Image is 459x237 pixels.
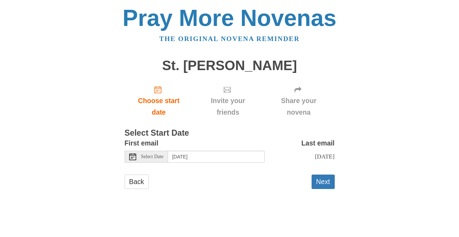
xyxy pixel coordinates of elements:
a: The original novena reminder [159,35,300,42]
span: Select Date [141,154,164,159]
h1: St. [PERSON_NAME] [125,58,335,73]
span: Invite your friends [200,95,256,118]
label: First email [125,137,159,149]
div: Click "Next" to confirm your start date first. [193,80,263,122]
h3: Select Start Date [125,129,335,138]
a: Back [125,175,149,189]
a: Pray More Novenas [123,5,336,31]
button: Next [312,175,335,189]
span: Share your novena [270,95,328,118]
span: Choose start date [132,95,186,118]
a: Choose start date [125,80,193,122]
span: [DATE] [315,153,334,160]
label: Last email [301,137,335,149]
div: Click "Next" to confirm your start date first. [263,80,335,122]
